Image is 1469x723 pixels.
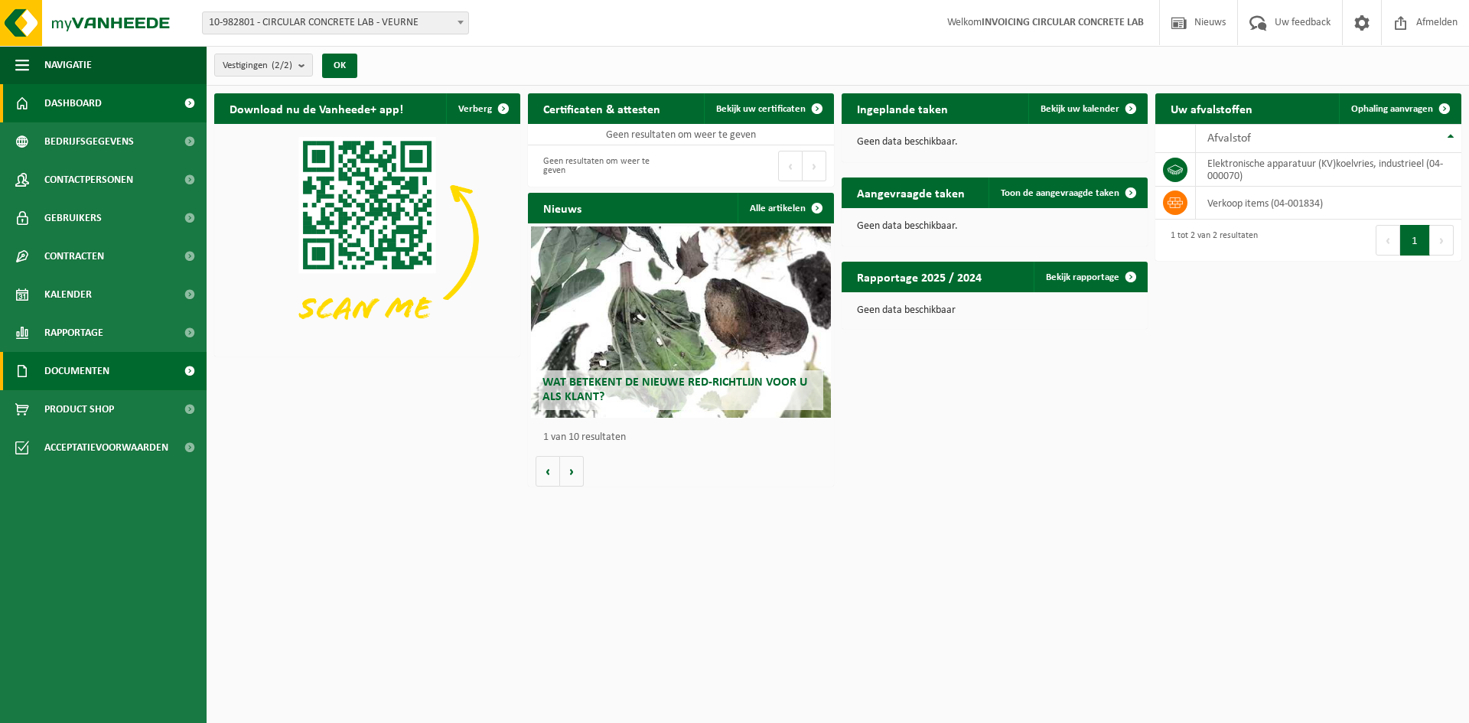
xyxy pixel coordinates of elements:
[1196,187,1461,220] td: verkoop items (04-001834)
[1376,225,1400,256] button: Previous
[1041,104,1119,114] span: Bekijk uw kalender
[446,93,519,124] button: Verberg
[528,193,597,223] h2: Nieuws
[803,151,826,181] button: Next
[214,54,313,77] button: Vestigingen(2/2)
[543,432,826,443] p: 1 van 10 resultaten
[44,352,109,390] span: Documenten
[1001,188,1119,198] span: Toon de aangevraagde taken
[536,456,560,487] button: Vorige
[531,226,831,418] a: Wat betekent de nieuwe RED-richtlijn voor u als klant?
[44,84,102,122] span: Dashboard
[857,137,1132,148] p: Geen data beschikbaar.
[44,237,104,275] span: Contracten
[44,428,168,467] span: Acceptatievoorwaarden
[203,12,468,34] span: 10-982801 - CIRCULAR CONCRETE LAB - VEURNE
[528,124,834,145] td: Geen resultaten om weer te geven
[272,60,292,70] count: (2/2)
[1163,223,1258,257] div: 1 tot 2 van 2 resultaten
[528,93,676,123] h2: Certificaten & attesten
[716,104,806,114] span: Bekijk uw certificaten
[560,456,584,487] button: Volgende
[1034,262,1146,292] a: Bekijk rapportage
[842,177,980,207] h2: Aangevraagde taken
[214,93,419,123] h2: Download nu de Vanheede+ app!
[44,199,102,237] span: Gebruikers
[214,124,520,353] img: Download de VHEPlus App
[44,314,103,352] span: Rapportage
[1400,225,1430,256] button: 1
[44,275,92,314] span: Kalender
[1430,225,1454,256] button: Next
[1155,93,1268,123] h2: Uw afvalstoffen
[842,262,997,291] h2: Rapportage 2025 / 2024
[1351,104,1433,114] span: Ophaling aanvragen
[44,122,134,161] span: Bedrijfsgegevens
[1339,93,1460,124] a: Ophaling aanvragen
[1196,153,1461,187] td: elektronische apparatuur (KV)koelvries, industrieel (04-000070)
[857,305,1132,316] p: Geen data beschikbaar
[704,93,832,124] a: Bekijk uw certificaten
[982,17,1144,28] strong: INVOICING CIRCULAR CONCRETE LAB
[536,149,673,183] div: Geen resultaten om weer te geven
[842,93,963,123] h2: Ingeplande taken
[857,221,1132,232] p: Geen data beschikbaar.
[44,46,92,84] span: Navigatie
[1207,132,1251,145] span: Afvalstof
[542,376,807,403] span: Wat betekent de nieuwe RED-richtlijn voor u als klant?
[1028,93,1146,124] a: Bekijk uw kalender
[989,177,1146,208] a: Toon de aangevraagde taken
[202,11,469,34] span: 10-982801 - CIRCULAR CONCRETE LAB - VEURNE
[44,390,114,428] span: Product Shop
[778,151,803,181] button: Previous
[223,54,292,77] span: Vestigingen
[44,161,133,199] span: Contactpersonen
[738,193,832,223] a: Alle artikelen
[458,104,492,114] span: Verberg
[322,54,357,78] button: OK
